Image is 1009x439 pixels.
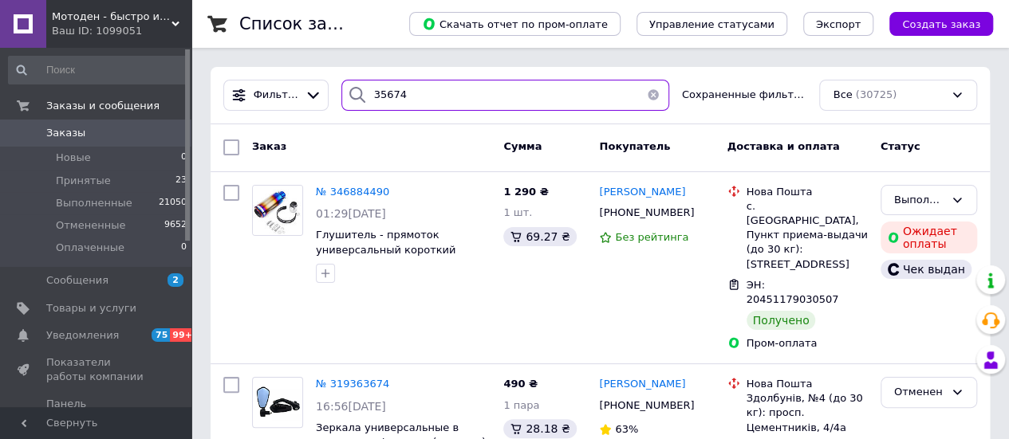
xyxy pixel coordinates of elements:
[181,151,187,165] span: 0
[253,186,302,235] img: Фото товару
[873,18,993,29] a: Создать заказ
[599,140,670,152] span: Покупатель
[503,399,539,411] span: 1 пара
[889,12,993,36] button: Создать заказ
[252,185,303,236] a: Фото товару
[637,12,787,36] button: Управление статусами
[649,18,774,30] span: Управление статусами
[856,88,897,100] span: (30725)
[503,206,532,218] span: 1 шт.
[52,10,171,24] span: Мотоден - быстро и надёжно
[637,80,669,111] button: Очистить
[881,260,972,279] div: Чек выдан
[599,377,685,392] a: [PERSON_NAME]
[46,355,148,384] span: Показатели работы компании
[254,88,299,103] span: Фильтры
[8,56,188,84] input: Поиск
[56,241,124,255] span: Оплаченные
[503,419,576,438] div: 28.18 ₴
[46,126,85,140] span: Заказы
[503,227,576,246] div: 69.27 ₴
[253,385,302,421] img: Фото товару
[46,273,108,288] span: Сообщения
[503,140,542,152] span: Сумма
[159,196,187,210] span: 21050
[239,14,376,33] h1: Список заказов
[152,328,170,342] span: 75
[747,311,816,330] div: Получено
[316,207,386,220] span: 01:29[DATE]
[747,185,868,199] div: Нова Пошта
[833,88,852,103] span: Все
[747,377,868,391] div: Нова Пошта
[56,174,111,188] span: Принятые
[881,140,920,152] span: Статус
[816,18,861,30] span: Экспорт
[316,186,389,198] a: № 346884490
[252,377,303,428] a: Фото товару
[175,174,187,188] span: 23
[615,423,638,435] span: 63%
[615,231,688,243] span: Без рейтинга
[727,140,840,152] span: Доставка и оплата
[422,17,608,31] span: Скачать отчет по пром-оплате
[599,378,685,390] span: [PERSON_NAME]
[168,273,183,287] span: 2
[181,241,187,255] span: 0
[52,24,191,38] div: Ваш ID: 1099051
[503,186,548,198] span: 1 290 ₴
[56,151,91,165] span: Новые
[902,18,980,30] span: Создать заказ
[316,400,386,413] span: 16:56[DATE]
[46,328,119,343] span: Уведомления
[747,199,868,272] div: с. [GEOGRAPHIC_DATA], Пункт приема-выдачи (до 30 кг): [STREET_ADDRESS]
[164,218,187,233] span: 9652
[894,192,944,209] div: Выполнен
[341,80,669,111] input: Поиск по номеру заказа, ФИО покупателя, номеру телефона, Email, номеру накладной
[599,206,694,218] span: [PHONE_NUMBER]
[56,196,132,210] span: Выполненные
[599,399,694,411] span: [PHONE_NUMBER]
[46,397,148,425] span: Панель управления
[747,279,839,306] span: ЭН: 20451179030507
[599,186,685,198] span: [PERSON_NAME]
[747,336,868,351] div: Пром-оплата
[170,328,196,342] span: 99+
[46,301,136,316] span: Товары и услуги
[803,12,873,36] button: Экспорт
[252,140,286,152] span: Заказ
[682,88,807,103] span: Сохраненные фильтры:
[316,229,488,285] a: Глушитель - прямоток универсальный короткий круглый "цветной" для мотоцикла (скутера) 245х90мм
[316,378,389,390] a: № 319363674
[599,185,685,200] a: [PERSON_NAME]
[894,384,944,401] div: Отменен
[409,12,621,36] button: Скачать отчет по пром-оплате
[747,391,868,435] div: Здолбунів, №4 (до 30 кг): просп. Цементників, 4/4а
[881,221,977,253] div: Ожидает оплаты
[56,218,125,233] span: Отмененные
[503,378,538,390] span: 490 ₴
[46,99,160,113] span: Заказы и сообщения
